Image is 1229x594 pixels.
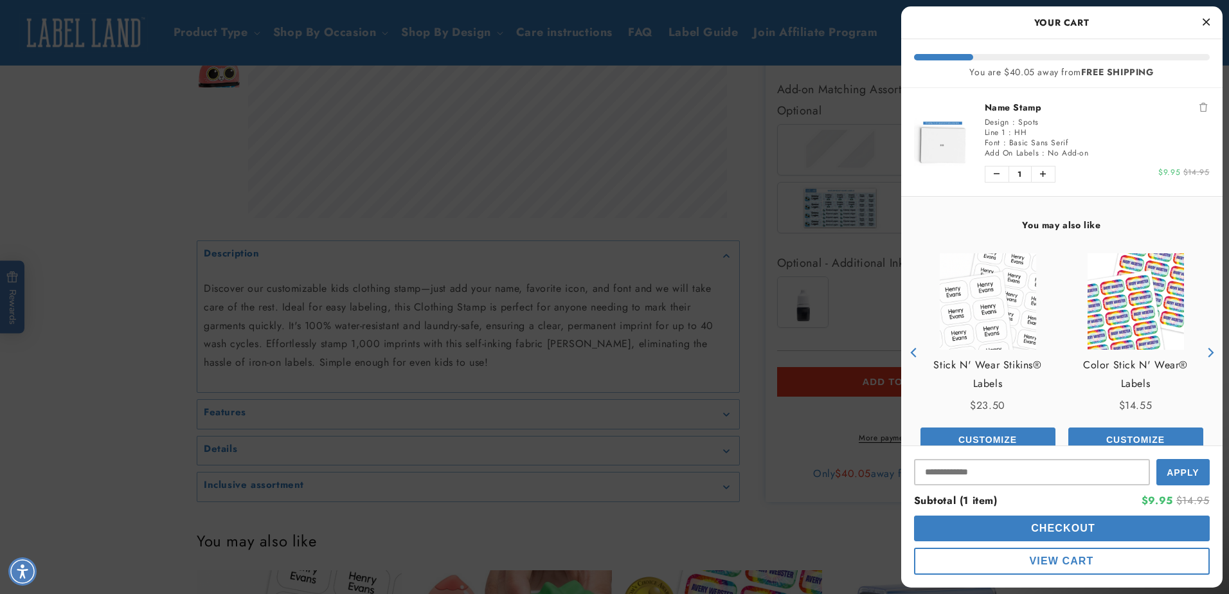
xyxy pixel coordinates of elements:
[985,116,1010,128] span: Design
[914,67,1210,78] div: You are $40.05 away from
[1042,147,1045,159] span: :
[958,435,1017,445] span: Customize
[17,72,177,96] button: How many times can I use this stamp?
[914,88,1210,196] li: product
[920,428,1055,452] button: Add the product, Stick N' Wear Stikins® Labels to Cart
[1003,137,1007,148] span: :
[985,101,1210,114] a: Name Stamp
[1157,459,1210,485] button: Apply
[1081,66,1154,78] b: FREE SHIPPING
[1197,101,1210,114] button: Remove Name Stamp
[1009,127,1012,138] span: :
[971,398,1006,413] span: $23.50
[1142,493,1173,508] span: $9.95
[1106,435,1165,445] span: Customize
[1048,147,1089,159] span: No Add-on
[1167,467,1199,478] span: Apply
[1009,137,1068,148] span: Basic Sans Serif
[904,343,924,363] button: Previous
[1088,253,1184,350] img: Color Stick N' Wear® Labels - Label Land
[1200,343,1219,363] button: Next
[8,36,177,60] button: Is the ink in the name stamp waterproof?
[920,356,1055,393] a: View Stick N' Wear Stikins® Labels
[1176,493,1210,508] span: $14.95
[914,516,1210,541] button: cart
[940,253,1036,350] img: View Stick N' Wear Stikins® Labels
[914,548,1210,575] button: cart
[1009,166,1032,182] span: 1
[914,240,1062,465] div: product
[985,137,1000,148] span: Font
[1183,166,1210,178] span: $14.95
[1068,356,1203,393] a: View Color Stick N' Wear® Labels
[1018,116,1039,128] span: Spots
[1068,428,1203,452] button: Add the product, Mini Rectangle Name Labels to Cart
[11,17,184,32] textarea: Type your message here
[985,166,1009,182] button: Decrease quantity of Name Stamp
[1032,166,1055,182] button: Increase quantity of Name Stamp
[1159,166,1181,178] span: $9.95
[1062,240,1210,465] div: product
[914,118,972,166] img: Name Stamp
[1012,116,1016,128] span: :
[1014,127,1027,138] span: HH
[10,491,163,530] iframe: Sign Up via Text for Offers
[914,13,1210,32] h2: Your Cart
[985,127,1006,138] span: Line 1
[1119,398,1153,413] span: $14.55
[1028,523,1096,534] span: Checkout
[8,557,37,586] div: Accessibility Menu
[985,147,1039,159] span: Add On Labels
[1197,13,1216,32] button: Close Cart
[914,493,998,508] span: Subtotal (1 item)
[914,219,1210,231] h4: You may also like
[914,459,1151,485] input: Input Discount
[1030,555,1094,566] span: View Cart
